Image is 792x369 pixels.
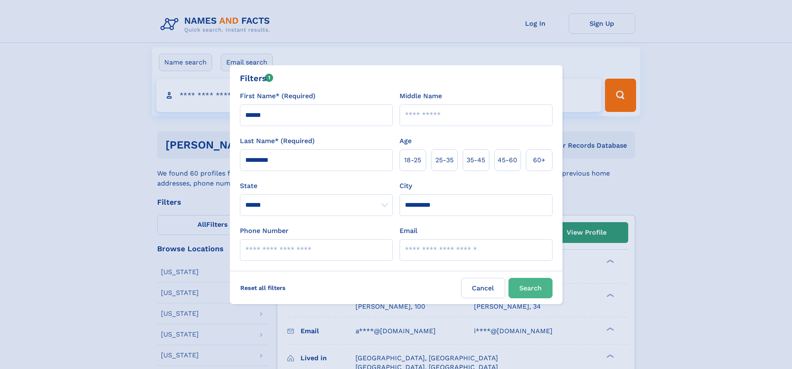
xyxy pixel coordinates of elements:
label: First Name* (Required) [240,91,316,101]
label: Cancel [461,278,505,298]
label: Age [400,136,412,146]
label: City [400,181,412,191]
span: 45‑60 [498,155,517,165]
button: Search [508,278,553,298]
label: State [240,181,393,191]
span: 18‑25 [404,155,421,165]
span: 35‑45 [466,155,485,165]
span: 60+ [533,155,545,165]
div: Filters [240,72,274,84]
label: Phone Number [240,226,289,236]
span: 25‑35 [435,155,454,165]
label: Reset all filters [235,278,291,298]
label: Email [400,226,417,236]
label: Last Name* (Required) [240,136,315,146]
label: Middle Name [400,91,442,101]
